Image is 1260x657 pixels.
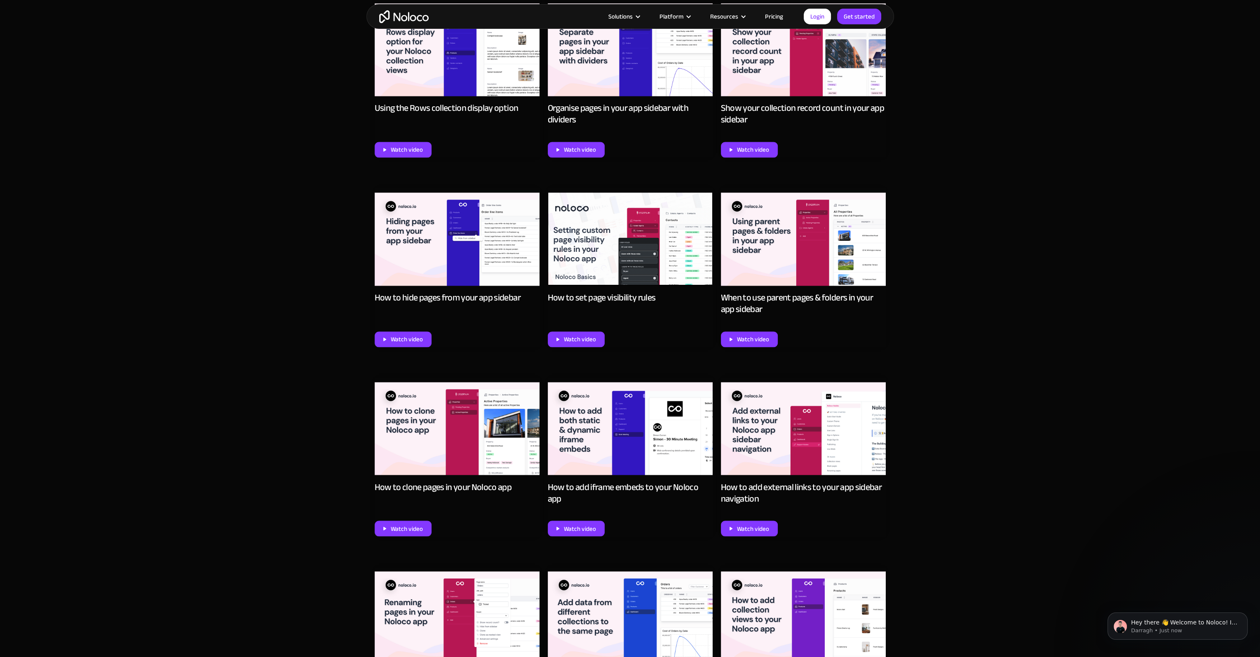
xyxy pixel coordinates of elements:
[548,481,713,504] div: How to add iframe embeds to your Noloco app
[710,11,738,22] div: Resources
[755,11,793,22] a: Pricing
[1095,595,1260,653] iframe: Intercom notifications message
[721,188,886,347] a: When to use parent pages & folders in your app sidebarWatch video
[391,334,423,345] div: Watch video
[804,9,831,24] a: Login
[649,11,700,22] div: Platform
[608,11,633,22] div: Solutions
[548,378,713,536] a: How to add iframe embeds to your Noloco appWatch video
[598,11,649,22] div: Solutions
[375,188,540,347] a: How to hide pages from your app sidebarWatch video
[391,523,423,534] div: Watch video
[375,481,512,493] div: How to clone pages in your Noloco app
[737,334,769,345] div: Watch video
[721,378,886,536] a: How to add external links to your app sidebar navigationWatch video
[721,292,886,315] div: When to use parent pages & folders in your app sidebar
[564,144,596,155] div: Watch video
[375,292,521,303] div: How to hide pages from your app sidebar
[564,523,596,534] div: Watch video
[721,102,886,125] div: Show your collection record count in your app sidebar
[391,144,423,155] div: Watch video
[548,102,713,125] div: Organise pages in your app sidebar with dividers
[700,11,755,22] div: Resources
[548,292,656,303] div: How to set page visibility rules
[564,334,596,345] div: Watch video
[737,144,769,155] div: Watch video
[375,102,519,114] div: Using the Rows collection display option
[379,10,429,23] a: home
[737,523,769,534] div: Watch video
[548,188,713,347] a: How to set page visibility rulesWatch video
[837,9,881,24] a: Get started
[375,378,540,536] a: How to clone pages in your Noloco appWatch video
[659,11,683,22] div: Platform
[721,481,886,504] div: How to add external links to your app sidebar navigation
